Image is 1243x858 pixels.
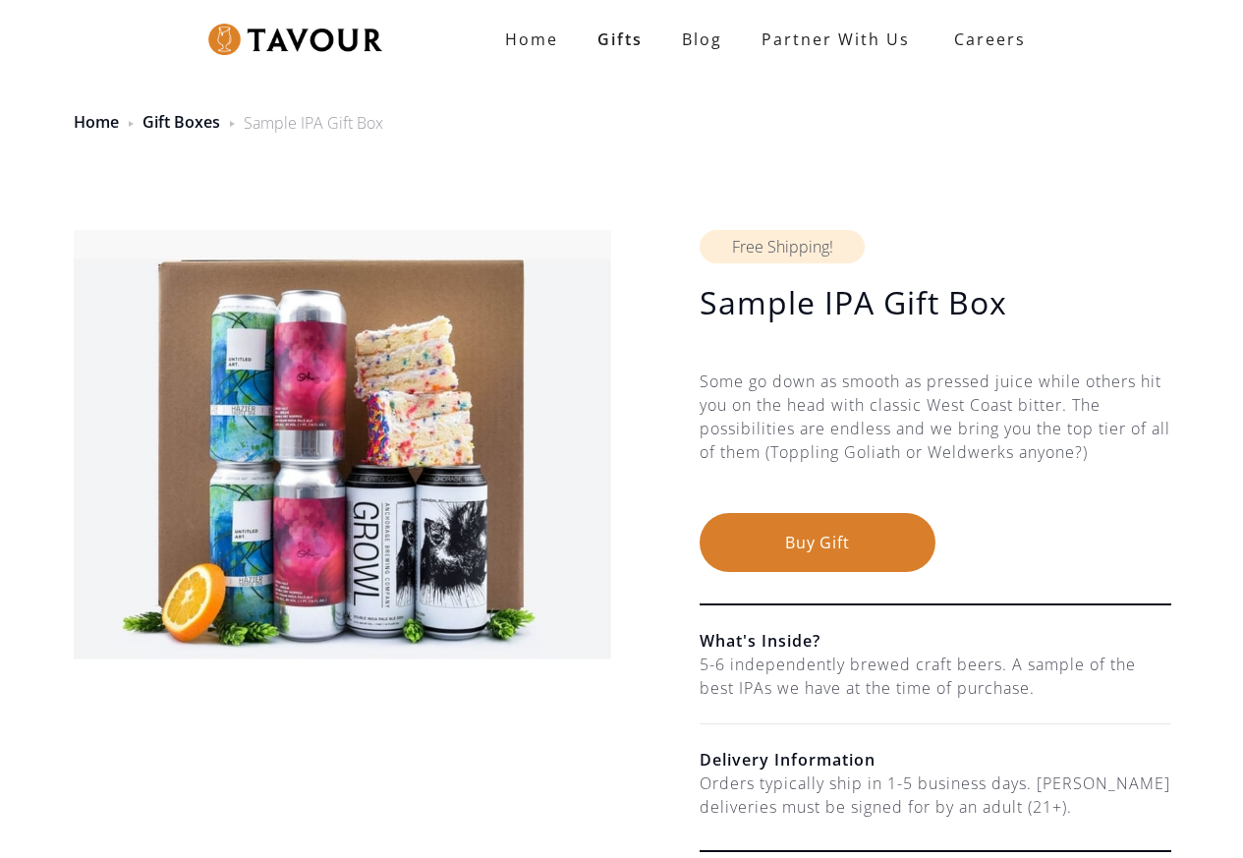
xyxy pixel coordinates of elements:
h6: Delivery Information [700,748,1171,772]
div: Orders typically ship in 1-5 business days. [PERSON_NAME] deliveries must be signed for by an adu... [700,772,1171,819]
strong: Home [505,29,558,50]
h6: What's Inside? [700,629,1171,653]
a: Careers [930,12,1041,67]
a: Home [485,20,578,59]
button: Buy Gift [700,513,935,572]
div: Some go down as smooth as pressed juice while others hit you on the head with classic West Coast ... [700,370,1171,513]
a: Gift Boxes [142,111,220,133]
strong: Careers [954,20,1026,59]
div: Free Shipping! [700,230,865,263]
div: 5-6 independently brewed craft beers. A sample of the best IPAs we have at the time of purchase. [700,653,1171,700]
h1: Sample IPA Gift Box [700,283,1171,322]
a: Blog [662,20,742,59]
a: Home [74,111,119,133]
a: Gifts [578,20,662,59]
div: Sample IPA Gift Box [244,111,383,135]
a: partner with us [742,20,930,59]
